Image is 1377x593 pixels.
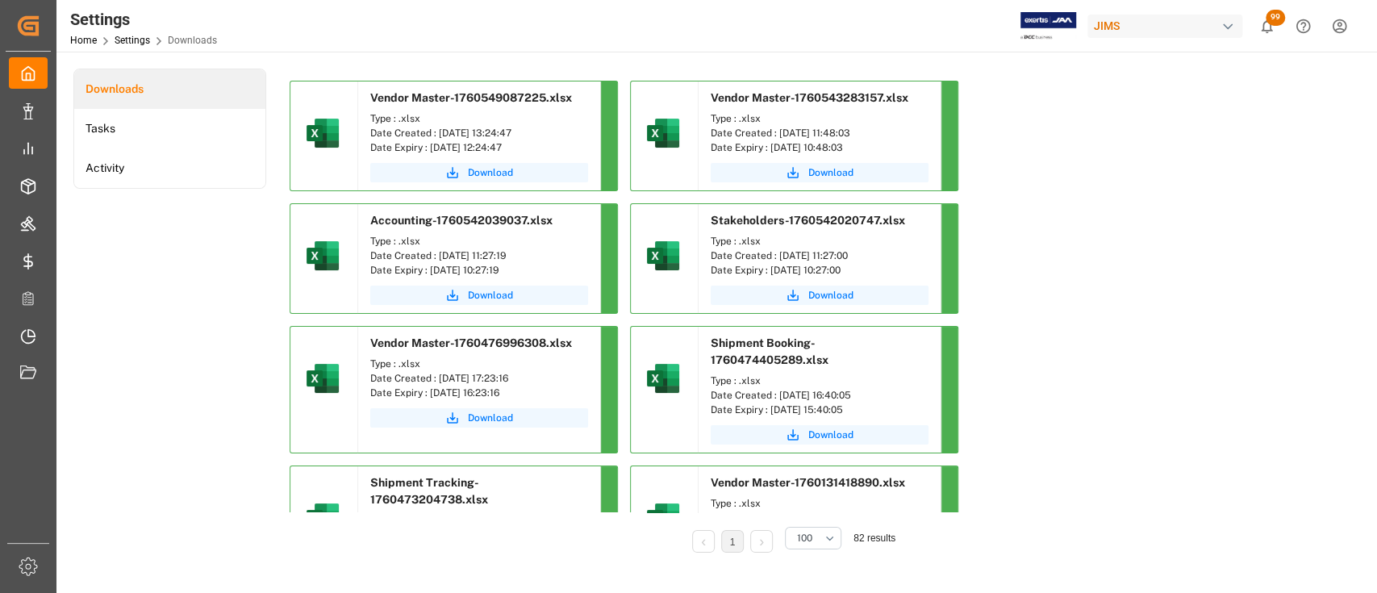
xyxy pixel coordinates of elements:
div: Date Expiry : [DATE] 10:27:19 [370,263,588,278]
div: Type : .xlsx [711,111,928,126]
div: Date Created : [DATE] 17:23:16 [370,371,588,386]
div: Date Expiry : [DATE] 16:23:16 [370,386,588,400]
span: 100 [797,531,812,545]
div: Date Created : [DATE] 13:24:47 [370,126,588,140]
button: Help Center [1285,8,1321,44]
div: Type : .xlsx [370,357,588,371]
div: Date Created : [DATE] 11:27:00 [711,248,928,263]
div: Date Created : [DATE] 11:48:03 [711,126,928,140]
div: Type : .xlsx [711,496,928,511]
a: Tasks [74,109,265,148]
button: JIMS [1087,10,1249,41]
span: Vendor Master-1760476996308.xlsx [370,336,572,349]
div: Date Created : [DATE] 11:27:19 [370,248,588,263]
span: Vendor Master-1760543283157.xlsx [711,91,908,104]
button: Download [711,425,928,445]
img: microsoft-excel-2019--v1.png [644,359,682,398]
span: Download [808,165,853,180]
div: Type : .xlsx [711,234,928,248]
button: show 99 new notifications [1249,8,1285,44]
li: Next Page [750,530,773,553]
span: Vendor Master-1760549087225.xlsx [370,91,572,104]
button: Download [370,286,588,305]
div: Date Created : [DATE] 17:23:38 [711,511,928,525]
span: 82 results [853,532,895,544]
span: Download [468,411,513,425]
div: Date Expiry : [DATE] 10:27:00 [711,263,928,278]
img: microsoft-excel-2019--v1.png [303,359,342,398]
img: microsoft-excel-2019--v1.png [644,236,682,275]
div: Date Expiry : [DATE] 15:40:05 [711,403,928,417]
a: Settings [115,35,150,46]
span: Stakeholders-1760542020747.xlsx [711,214,905,227]
span: Download [468,288,513,303]
img: Exertis%20JAM%20-%20Email%20Logo.jpg_1722504956.jpg [1020,12,1076,40]
img: microsoft-excel-2019--v1.png [303,499,342,537]
span: 99 [1266,10,1285,26]
button: Download [711,163,928,182]
button: Download [370,408,588,428]
img: microsoft-excel-2019--v1.png [303,236,342,275]
img: microsoft-excel-2019--v1.png [303,114,342,152]
span: Download [808,288,853,303]
div: Date Expiry : [DATE] 10:48:03 [711,140,928,155]
button: Download [711,286,928,305]
span: Download [808,428,853,442]
img: microsoft-excel-2019--v1.png [644,114,682,152]
span: Download [468,165,513,180]
div: Type : .xlsx [370,234,588,248]
button: Download [370,163,588,182]
div: Date Expiry : [DATE] 12:24:47 [370,140,588,155]
img: microsoft-excel-2019--v1.png [644,499,682,537]
div: Settings [70,7,217,31]
span: Accounting-1760542039037.xlsx [370,214,553,227]
li: 1 [721,530,744,553]
span: Shipment Booking-1760474405289.xlsx [711,336,828,366]
div: JIMS [1087,15,1242,38]
li: Previous Page [692,530,715,553]
div: Type : .xlsx [711,374,928,388]
a: Home [70,35,97,46]
a: 1 [730,537,736,548]
button: open menu [785,527,841,549]
div: Date Created : [DATE] 16:40:05 [711,388,928,403]
span: Shipment Tracking-1760473204738.xlsx [370,476,488,506]
div: Type : .xlsx [370,111,588,126]
a: Downloads [74,69,265,109]
a: Activity [74,148,265,188]
span: Vendor Master-1760131418890.xlsx [711,476,905,489]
